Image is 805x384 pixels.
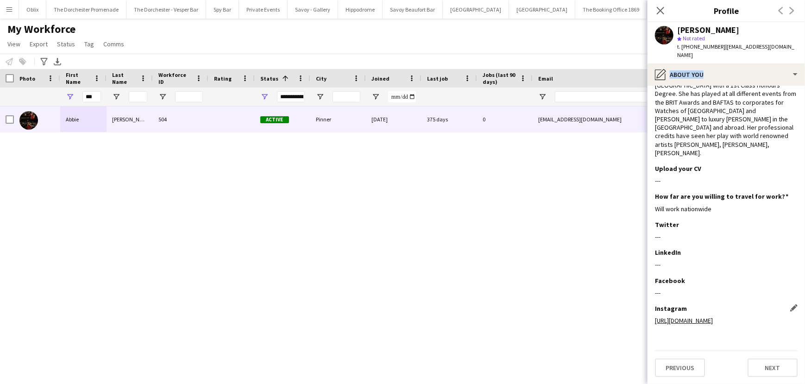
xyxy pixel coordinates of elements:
h3: Upload your CV [655,164,701,173]
a: View [4,38,24,50]
span: | [EMAIL_ADDRESS][DOMAIN_NAME] [677,43,794,58]
h3: Profile [648,5,805,17]
span: Status [57,40,75,48]
div: Will work nationwide [655,205,798,213]
input: Workforce ID Filter Input [175,91,203,102]
a: Comms [100,38,128,50]
div: --- [655,233,798,241]
span: Workforce ID [158,71,192,85]
div: --- [655,289,798,297]
div: [PERSON_NAME] is a professional multi-genre acoustic and electric violinist. A graduate from the ... [655,64,798,157]
span: Joined [371,75,390,82]
div: 504 [153,107,208,132]
span: First Name [66,71,90,85]
div: Abbie [60,107,107,132]
button: Open Filter Menu [260,93,269,101]
button: Hippodrome [338,0,383,19]
img: Abbie James [19,111,38,130]
button: Open Filter Menu [112,93,120,101]
button: Spy Bar [206,0,239,19]
span: Rating [214,75,232,82]
button: Open Filter Menu [538,93,547,101]
button: The Dark Horse [647,0,698,19]
span: t. [PHONE_NUMBER] [677,43,725,50]
span: View [7,40,20,48]
button: Savoy Beaufort Bar [383,0,443,19]
span: Last job [427,75,448,82]
button: The Booking Office 1869 [575,0,647,19]
div: Pinner [310,107,366,132]
app-action-btn: Export XLSX [52,56,63,67]
span: Export [30,40,48,48]
button: Oblix [19,0,46,19]
a: Status [53,38,79,50]
span: Active [260,116,289,123]
span: Comms [103,40,124,48]
button: Open Filter Menu [316,93,324,101]
div: --- [655,176,798,185]
span: Tag [84,40,94,48]
input: First Name Filter Input [82,91,101,102]
div: 375 days [421,107,477,132]
button: Open Filter Menu [158,93,167,101]
span: My Workforce [7,22,75,36]
h3: How far are you willing to travel for work? [655,192,788,201]
a: [URL][DOMAIN_NAME] [655,316,713,325]
div: 0 [477,107,533,132]
a: Tag [81,38,98,50]
button: Open Filter Menu [371,93,380,101]
button: Open Filter Menu [66,93,74,101]
span: Jobs (last 90 days) [483,71,516,85]
div: [EMAIL_ADDRESS][DOMAIN_NAME] [533,107,718,132]
input: Joined Filter Input [388,91,416,102]
button: [GEOGRAPHIC_DATA] [509,0,575,19]
button: Previous [655,359,705,377]
button: The Dorchester Promenade [46,0,126,19]
div: [PERSON_NAME] [107,107,153,132]
button: [GEOGRAPHIC_DATA] [443,0,509,19]
h3: LinkedIn [655,248,681,257]
a: Export [26,38,51,50]
span: Photo [19,75,35,82]
span: Not rated [683,35,705,42]
input: Last Name Filter Input [129,91,147,102]
div: [PERSON_NAME] [677,26,739,34]
h3: Twitter [655,220,679,229]
button: Next [748,359,798,377]
app-action-btn: Advanced filters [38,56,50,67]
button: Private Events [239,0,288,19]
input: Email Filter Input [555,91,712,102]
div: About you [648,63,805,86]
h3: Instagram [655,304,687,313]
h3: Facebook [655,277,685,285]
div: --- [655,260,798,269]
span: Email [538,75,553,82]
button: The Dorchester - Vesper Bar [126,0,206,19]
span: Status [260,75,278,82]
span: City [316,75,327,82]
span: Last Name [112,71,136,85]
button: Savoy - Gallery [288,0,338,19]
div: [DATE] [366,107,421,132]
input: City Filter Input [333,91,360,102]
